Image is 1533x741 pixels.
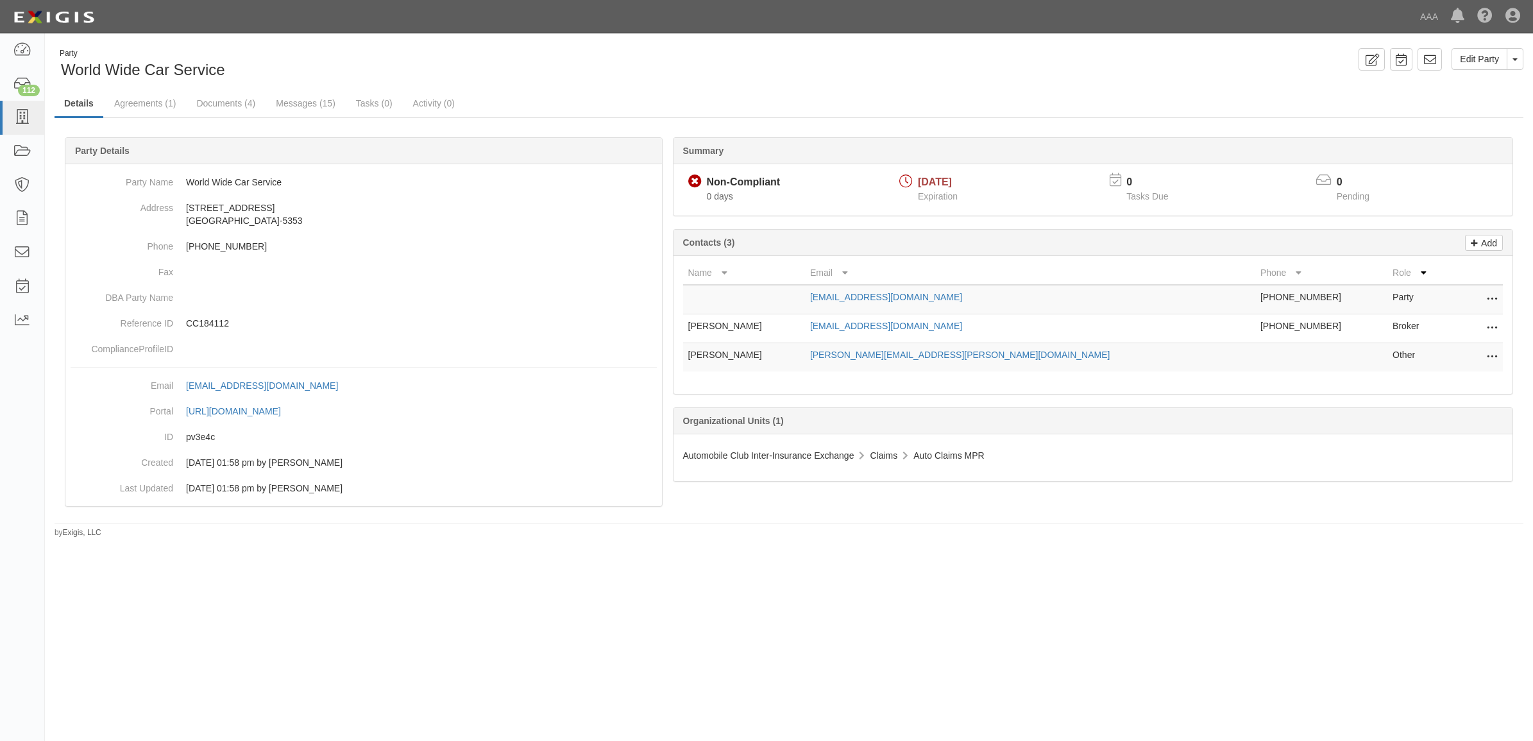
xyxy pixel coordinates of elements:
th: Phone [1255,261,1387,285]
div: World Wide Car Service [55,48,779,81]
dt: Created [71,450,173,469]
span: Since 10/01/2025 [707,191,733,201]
p: 0 [1337,175,1385,190]
dt: Fax [71,259,173,278]
a: Tasks (0) [346,90,402,116]
b: Contacts (3) [683,237,735,248]
a: [EMAIL_ADDRESS][DOMAIN_NAME] [186,380,352,391]
dt: Address [71,195,173,214]
dt: ID [71,424,173,443]
th: Email [805,261,1255,285]
dd: World Wide Car Service [71,169,657,195]
span: Pending [1337,191,1369,201]
p: 0 [1126,175,1184,190]
div: Non-Compliant [707,175,781,190]
a: [EMAIL_ADDRESS][DOMAIN_NAME] [810,321,962,331]
b: Party Details [75,146,130,156]
dt: Phone [71,234,173,253]
td: [PERSON_NAME] [683,343,805,372]
th: Role [1387,261,1452,285]
dt: ComplianceProfileID [71,336,173,355]
div: [EMAIL_ADDRESS][DOMAIN_NAME] [186,379,338,392]
a: Agreements (1) [105,90,185,116]
a: Add [1465,235,1503,251]
dt: Party Name [71,169,173,189]
td: [PHONE_NUMBER] [1255,285,1387,314]
b: Summary [683,146,724,156]
span: Automobile Club Inter-Insurance Exchange [683,450,854,461]
span: Tasks Due [1126,191,1168,201]
a: Messages (15) [266,90,345,116]
i: Help Center - Complianz [1477,9,1493,24]
img: logo-5460c22ac91f19d4615b14bd174203de0afe785f0fc80cf4dbbc73dc1793850b.png [10,6,98,29]
td: [PHONE_NUMBER] [1255,314,1387,343]
dt: Last Updated [71,475,173,495]
td: [PERSON_NAME] [683,314,805,343]
dt: Portal [71,398,173,418]
a: Details [55,90,103,118]
span: Claims [870,450,897,461]
span: Expiration [918,191,958,201]
p: CC184112 [186,317,657,330]
dt: Email [71,373,173,392]
a: [PERSON_NAME][EMAIL_ADDRESS][PERSON_NAME][DOMAIN_NAME] [810,350,1110,360]
dt: DBA Party Name [71,285,173,304]
dt: Reference ID [71,311,173,330]
dd: pv3e4c [71,424,657,450]
span: Auto Claims MPR [913,450,984,461]
small: by [55,527,101,538]
p: Add [1478,235,1497,250]
td: Other [1387,343,1452,372]
td: Party [1387,285,1452,314]
i: Non-Compliant [688,175,702,189]
a: Activity (0) [403,90,464,116]
a: [EMAIL_ADDRESS][DOMAIN_NAME] [810,292,962,302]
td: Broker [1387,314,1452,343]
dd: [STREET_ADDRESS] [GEOGRAPHIC_DATA]-5353 [71,195,657,234]
a: Exigis, LLC [63,528,101,537]
a: [URL][DOMAIN_NAME] [186,406,295,416]
dd: [PHONE_NUMBER] [71,234,657,259]
b: Organizational Units (1) [683,416,784,426]
a: Documents (4) [187,90,265,116]
div: 112 [18,85,40,96]
span: [DATE] [918,176,952,187]
div: Party [60,48,225,59]
a: Edit Party [1452,48,1507,70]
dd: 05/19/2023 01:58 pm by Benjamin Tully [71,475,657,501]
a: AAA [1414,4,1444,30]
dd: 05/19/2023 01:58 pm by Benjamin Tully [71,450,657,475]
th: Name [683,261,805,285]
span: World Wide Car Service [61,61,225,78]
